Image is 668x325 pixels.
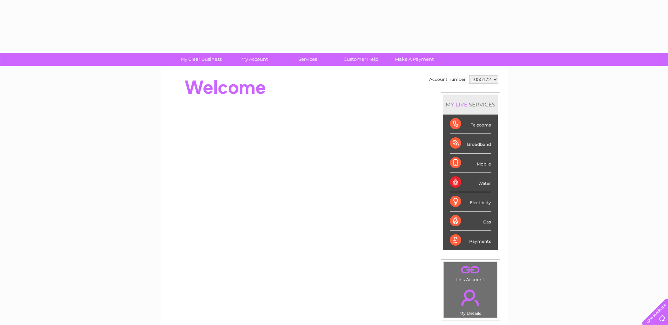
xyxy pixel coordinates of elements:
[443,284,498,318] td: My Details
[385,53,443,66] a: Make A Payment
[450,212,491,231] div: Gas
[454,101,469,108] div: LIVE
[443,95,498,115] div: MY SERVICES
[450,154,491,173] div: Mobile
[445,264,495,276] a: .
[332,53,390,66] a: Customer Help
[450,134,491,153] div: Broadband
[172,53,230,66] a: My Clear Business
[450,115,491,134] div: Telecoms
[445,285,495,310] a: .
[427,73,467,85] td: Account number
[279,53,337,66] a: Services
[450,173,491,192] div: Water
[450,231,491,250] div: Payments
[450,192,491,212] div: Electricity
[225,53,283,66] a: My Account
[443,262,498,284] td: Link Account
